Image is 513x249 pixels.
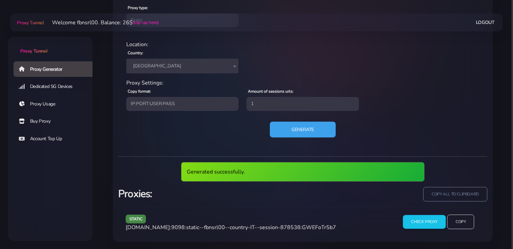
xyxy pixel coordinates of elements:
[476,16,495,29] a: Logout
[20,48,47,54] span: Proxy Tunnel
[403,215,446,229] input: Check Proxy
[126,224,336,231] span: [DOMAIN_NAME]:9098:static--fbnsrl00--country-IT--session-878538:GWEFoTr5b7
[248,88,293,94] label: Amount of sessions urls:
[447,215,474,229] input: Copy
[14,96,98,112] a: Proxy Usage
[14,114,98,129] a: Buy Proxy
[130,61,234,71] span: Italy
[44,19,159,27] li: Welcome fbnsrl00. Balance: 26$
[128,50,143,56] label: Country:
[133,19,159,26] a: (top-up here)
[423,187,487,201] input: copy all to clipboard
[128,5,148,11] label: Proxy type:
[270,122,336,138] button: Generate
[126,59,238,73] span: Italy
[8,37,93,55] a: Proxy Tunnel
[126,215,146,223] span: static
[181,162,425,182] div: Generated successfully.
[14,131,98,147] a: Account Top Up
[118,187,299,201] h3: Proxies:
[480,216,505,241] iframe: Webchat Widget
[17,20,44,26] span: Proxy Tunnel
[16,17,44,28] a: Proxy Tunnel
[128,88,151,94] label: Copy format:
[14,79,98,94] a: Dedicated 5G Devices
[122,79,483,87] div: Proxy Settings:
[14,61,98,77] a: Proxy Generator
[122,40,483,49] div: Location:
